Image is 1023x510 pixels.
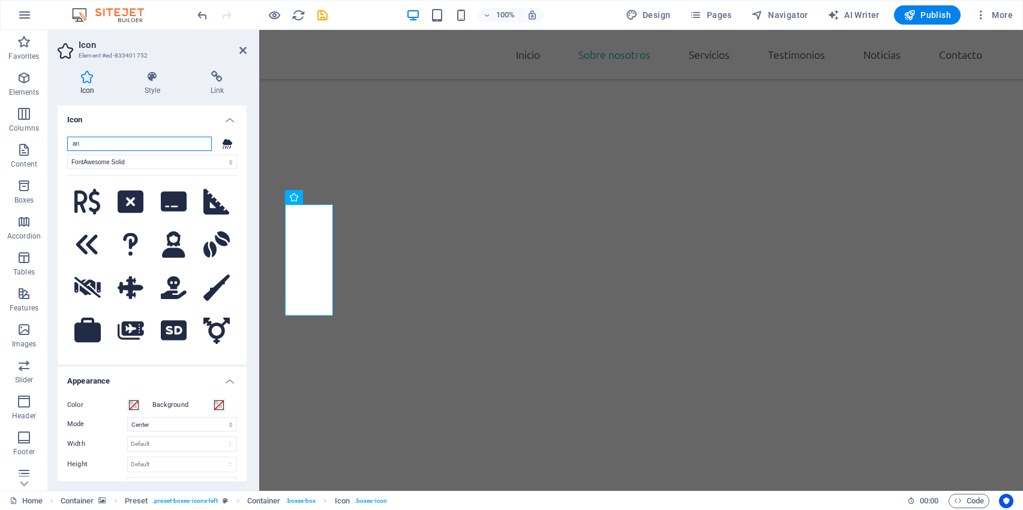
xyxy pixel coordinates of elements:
[79,40,247,50] h2: Icon
[970,5,1018,25] button: More
[188,71,247,96] h4: Link
[286,494,316,508] span: . boxes-box
[125,494,148,508] span: Click to select. Double-click to edit
[315,8,329,22] button: save
[223,497,228,504] i: This element is a customizable preset
[67,398,127,412] label: Color
[999,494,1013,508] button: Usercentrics
[827,9,880,21] span: AI Writer
[11,159,37,169] p: Content
[67,224,108,265] button: Angles Left (FontAwesome Solid)
[920,494,938,508] span: 00 00
[13,447,35,457] p: Footer
[122,71,188,96] h4: Style
[67,440,127,447] label: Width
[904,9,951,21] span: Publish
[7,231,41,241] p: Accordion
[10,494,43,508] a: Click to cancel selection. Double-click to open Pages
[154,310,194,351] button: Standard Definition (FontAwesome Solid)
[61,494,387,508] nav: breadcrumb
[9,123,39,133] p: Columns
[267,8,281,22] button: Click here to leave preview mode and continue editing
[685,5,736,25] button: Pages
[12,411,36,421] p: Header
[196,224,237,265] button: Coffee Beans (FontAwesome Solid)
[58,105,247,127] h4: Icon
[67,182,108,222] button: Brazilian Real Sign (FontAwesome Solid)
[69,8,159,22] img: Editor Logo
[746,5,813,25] button: Navigator
[67,310,108,351] button: Briefcase Blank (FontAwesome Solid)
[196,267,237,308] button: Wand (FontAwesome Solid)
[621,5,676,25] div: Design (Ctrl+Alt+Y)
[58,71,122,96] h4: Icon
[954,494,984,508] span: Code
[823,5,884,25] button: AI Writer
[154,267,194,308] button: Hand Holding Skull (FontAwesome Solid)
[196,310,237,351] button: Transgender (FontAwesome Solid)
[527,10,538,20] i: On resize automatically adjust zoom level to fit chosen device.
[152,398,212,412] label: Background
[110,267,151,308] button: Plane Prop (FontAwesome Solid)
[110,182,151,222] button: Rectangle Xmark (FontAwesome Solid)
[196,8,209,22] i: Undo: Change icon (Ctrl+Z)
[621,5,676,25] button: Design
[894,5,961,25] button: Publish
[14,195,34,205] p: Boxes
[154,182,194,222] button: Credit Card Blank (FontAwesome Solid)
[9,87,40,97] p: Elements
[751,9,808,21] span: Navigator
[110,224,151,265] button: Interrobang (FontAwesome Solid)
[907,494,939,508] h6: Session time
[152,494,218,508] span: . preset-boxes-icons-left
[195,8,209,22] button: undo
[79,50,223,61] h3: Element #ed-833401752
[13,267,35,277] p: Tables
[247,494,281,508] span: Click to select. Double-click to edit
[626,9,671,21] span: Design
[196,182,237,222] button: Ruler Triangle (FontAwesome Solid)
[61,494,94,508] span: Click to select. Double-click to edit
[12,339,37,349] p: Images
[355,494,387,508] span: . boxes-icon
[928,496,930,505] span: :
[975,9,1013,21] span: More
[478,8,520,22] button: 100%
[67,137,212,151] input: Search icons (square, star half, etc.)
[98,497,106,504] i: This element contains a background
[67,417,127,431] label: Mode
[67,267,108,308] button: Handshake Slash (FontAwesome Solid)
[496,8,515,22] h6: 100%
[110,310,151,351] button: Tickets Airline (FontAwesome Solid)
[949,494,989,508] button: Code
[154,224,194,265] button: User Hair Mullet (FontAwesome Solid)
[689,9,731,21] span: Pages
[291,8,305,22] button: reload
[58,367,247,388] h4: Appearance
[316,8,329,22] i: Save (Ctrl+S)
[8,52,39,61] p: Favorites
[292,8,305,22] i: Reload page
[15,375,34,385] p: Slider
[67,461,127,467] label: Height
[10,303,38,313] p: Features
[335,494,350,508] span: Click to select. Double-click to edit
[218,137,237,151] div: Cloud Hail Mixed (FontAwesome Solid)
